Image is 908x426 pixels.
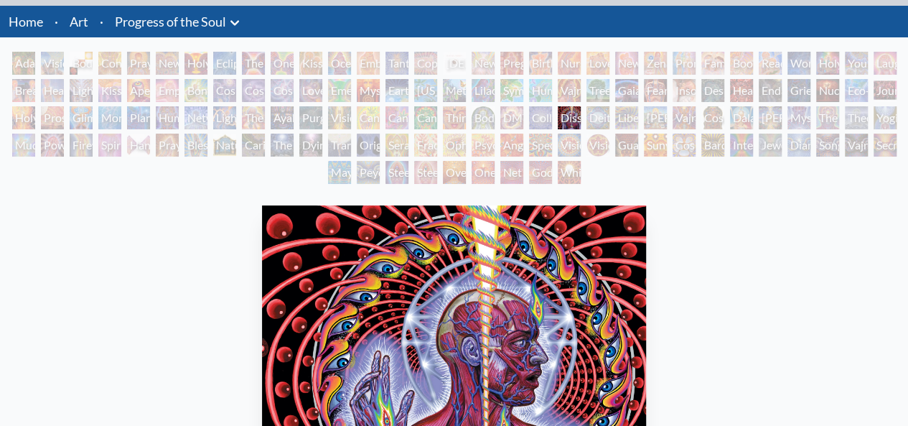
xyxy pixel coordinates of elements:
div: Praying [127,52,150,75]
div: Emerald Grail [328,79,351,102]
div: Cosmic Artist [242,79,265,102]
div: Nature of Mind [213,134,236,157]
div: Bond [184,79,207,102]
div: Vision Tree [328,106,351,129]
div: Diamond Being [787,134,810,157]
div: Kissing [299,52,322,75]
a: Home [9,14,43,29]
div: Caring [242,134,265,157]
div: Contemplation [98,52,121,75]
div: Fractal Eyes [414,134,437,157]
a: Progress of the Soul [115,11,226,32]
div: Net of Being [500,161,523,184]
li: · [94,6,109,37]
div: Family [701,52,724,75]
div: Cosmic Lovers [271,79,294,102]
div: Spirit Animates the Flesh [98,134,121,157]
div: Dalai Lama [730,106,753,129]
div: Birth [529,52,552,75]
div: Monochord [98,106,121,129]
div: Guardian of Infinite Vision [615,134,638,157]
div: Cosmic Creativity [213,79,236,102]
div: Cosmic [DEMOGRAPHIC_DATA] [701,106,724,129]
a: Art [70,11,88,32]
div: Zena Lotus [644,52,667,75]
div: [PERSON_NAME] [644,106,667,129]
div: Mayan Being [328,161,351,184]
div: Vajra Horse [558,79,581,102]
div: The Shulgins and their Alchemical Angels [242,106,265,129]
div: [DEMOGRAPHIC_DATA] Embryo [443,52,466,75]
div: Kiss of the [MEDICAL_DATA] [98,79,121,102]
div: Healing [41,79,64,102]
div: Nursing [558,52,581,75]
div: Vision Crystal Tondo [586,134,609,157]
div: Godself [529,161,552,184]
div: Body, Mind, Spirit [70,52,93,75]
div: One [472,161,495,184]
div: New Family [615,52,638,75]
div: Gaia [615,79,638,102]
div: Holy Family [816,52,839,75]
div: Praying Hands [156,134,179,157]
div: Glimpsing the Empyrean [70,106,93,129]
div: The Seer [816,106,839,129]
div: Purging [299,106,322,129]
div: Collective Vision [529,106,552,129]
div: Embracing [357,52,380,75]
div: Human Geometry [156,106,179,129]
div: Tree & Person [586,79,609,102]
div: [US_STATE] Song [414,79,437,102]
div: Cannabacchus [414,106,437,129]
div: Networks [184,106,207,129]
div: Yogi & the Möbius Sphere [874,106,897,129]
div: Journey of the Wounded Healer [874,79,897,102]
div: Earth Energies [385,79,408,102]
div: Seraphic Transport Docking on the Third Eye [385,134,408,157]
div: Cosmic Elf [673,134,696,157]
div: Cannabis Mudra [357,106,380,129]
div: Lilacs [472,79,495,102]
div: Young & Old [845,52,868,75]
div: Humming Bird [529,79,552,102]
div: The Soul Finds It's Way [271,134,294,157]
div: Fear [644,79,667,102]
div: Eco-Atlas [845,79,868,102]
div: Interbeing [730,134,753,157]
div: Dying [299,134,322,157]
div: Planetary Prayers [127,106,150,129]
div: Holy Grail [184,52,207,75]
li: · [49,6,64,37]
div: Ophanic Eyelash [443,134,466,157]
div: Nuclear Crucifixion [816,79,839,102]
div: Aperture [127,79,150,102]
div: Holy Fire [12,106,35,129]
div: Dissectional Art for Tool's Lateralus CD [558,106,581,129]
div: Steeplehead 2 [414,161,437,184]
div: Vajra Being [845,134,868,157]
div: Hands that See [127,134,150,157]
div: Pregnancy [500,52,523,75]
div: The Kiss [242,52,265,75]
div: Third Eye Tears of Joy [443,106,466,129]
div: Angel Skin [500,134,523,157]
div: Insomnia [673,79,696,102]
div: Song of Vajra Being [816,134,839,157]
div: Vision Crystal [558,134,581,157]
div: Secret Writing Being [874,134,897,157]
div: Theologue [845,106,868,129]
div: Ocean of Love Bliss [328,52,351,75]
div: Spectral Lotus [529,134,552,157]
div: Deities & Demons Drinking from the Milky Pool [586,106,609,129]
div: Symbiosis: Gall Wasp & Oak Tree [500,79,523,102]
div: Mystic Eye [787,106,810,129]
div: Mysteriosa 2 [357,79,380,102]
div: Body/Mind as a Vibratory Field of Energy [472,106,495,129]
div: Steeplehead 1 [385,161,408,184]
div: Original Face [357,134,380,157]
div: Wonder [787,52,810,75]
div: Firewalking [70,134,93,157]
div: Eclipse [213,52,236,75]
div: One Taste [271,52,294,75]
div: Adam & Eve [12,52,35,75]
